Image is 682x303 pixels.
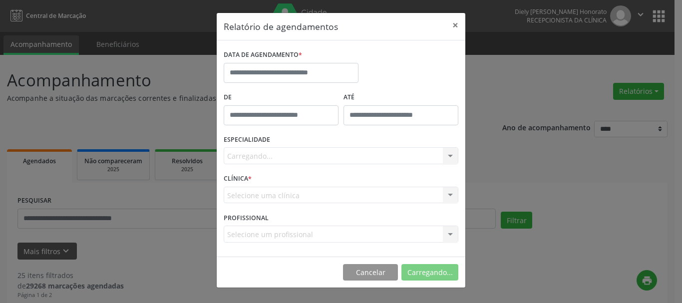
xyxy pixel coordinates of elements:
label: DATA DE AGENDAMENTO [224,47,302,63]
h5: Relatório de agendamentos [224,20,338,33]
button: Carregando... [401,264,458,281]
button: Cancelar [343,264,398,281]
label: ESPECIALIDADE [224,132,270,148]
label: ATÉ [343,90,458,105]
label: De [224,90,339,105]
label: CLÍNICA [224,171,252,187]
button: Close [445,13,465,37]
label: PROFISSIONAL [224,210,269,226]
